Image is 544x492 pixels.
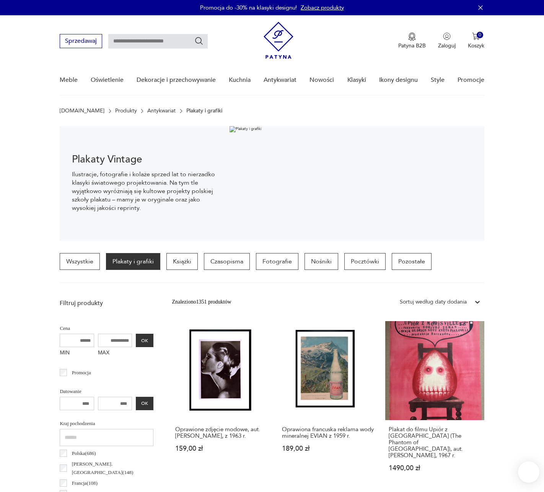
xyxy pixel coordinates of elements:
[256,253,298,270] a: Fotografie
[72,155,217,164] h1: Plakaty Vintage
[175,426,267,439] h3: Oprawione zdjęcie modowe, aut. [PERSON_NAME], z 1963 r.
[60,108,104,114] a: [DOMAIN_NAME]
[91,65,124,95] a: Oświetlenie
[60,65,78,95] a: Meble
[309,65,334,95] a: Nowości
[60,34,102,48] button: Sprzedawaj
[72,460,154,477] p: [PERSON_NAME]. [GEOGRAPHIC_DATA] ( 148 )
[60,347,94,359] label: MIN
[72,479,98,487] p: Francja ( 108 )
[385,321,484,486] a: Plakat do filmu Upiór z Morisville (The Phantom of Morisville), aut. Franciszek Starowieyski, 196...
[106,253,160,270] a: Plakaty i grafiki
[279,321,378,486] a: Oprawiona francuska reklama wody mineralnej EVIAN z 1959 r.Oprawiona francuska reklama wody miner...
[229,65,251,95] a: Kuchnia
[200,4,297,11] p: Promocja do -30% na klasyki designu!
[137,65,216,95] a: Dekoracje i przechowywanie
[172,321,271,486] a: Oprawione zdjęcie modowe, aut. Norman Eales, z 1963 r.Oprawione zdjęcie modowe, aut. [PERSON_NAME...
[392,253,432,270] a: Pozostałe
[72,449,96,458] p: Polska ( 686 )
[230,126,484,241] img: Plakaty i grafiki
[389,465,481,471] p: 1490,00 zł
[438,32,456,49] button: Zaloguj
[518,461,539,483] iframe: Smartsupp widget button
[347,65,366,95] a: Klasyki
[136,397,153,410] button: OK
[389,426,481,459] h3: Plakat do filmu Upiór z [GEOGRAPHIC_DATA] (The Phantom of [GEOGRAPHIC_DATA]), aut. [PERSON_NAME],...
[305,253,338,270] a: Nośniki
[60,387,153,396] p: Datowanie
[282,426,374,439] h3: Oprawiona francuska reklama wody mineralnej EVIAN z 1959 r.
[398,42,426,49] p: Patyna B2B
[398,32,426,49] button: Patyna B2B
[477,32,483,38] div: 0
[264,65,296,95] a: Antykwariat
[115,108,137,114] a: Produkty
[282,445,374,452] p: 189,00 zł
[60,419,153,428] p: Kraj pochodzenia
[204,253,250,270] a: Czasopisma
[344,253,386,270] a: Pocztówki
[172,298,231,306] div: Znaleziono 1351 produktów
[458,65,484,95] a: Promocje
[431,65,445,95] a: Style
[60,299,153,307] p: Filtruj produkty
[147,108,176,114] a: Antykwariat
[166,253,198,270] a: Książki
[194,36,204,45] button: Szukaj
[400,298,467,306] div: Sortuj według daty dodania
[60,39,102,44] a: Sprzedawaj
[472,32,480,40] img: Ikona koszyka
[438,42,456,49] p: Zaloguj
[264,22,293,59] img: Patyna - sklep z meblami i dekoracjami vintage
[443,32,451,40] img: Ikonka użytkownika
[72,369,91,377] p: Promocja
[175,445,267,452] p: 159,00 zł
[408,32,416,41] img: Ikona medalu
[398,32,426,49] a: Ikona medaluPatyna B2B
[136,334,153,347] button: OK
[72,170,217,212] p: Ilustracje, fotografie i kolaże sprzed lat to nierzadko klasyki światowego projektowania. Na tym ...
[468,42,484,49] p: Koszyk
[301,4,344,11] a: Zobacz produkty
[60,324,153,333] p: Cena
[468,32,484,49] button: 0Koszyk
[60,253,100,270] a: Wszystkie
[379,65,418,95] a: Ikony designu
[98,347,132,359] label: MAX
[186,108,222,114] p: Plakaty i grafiki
